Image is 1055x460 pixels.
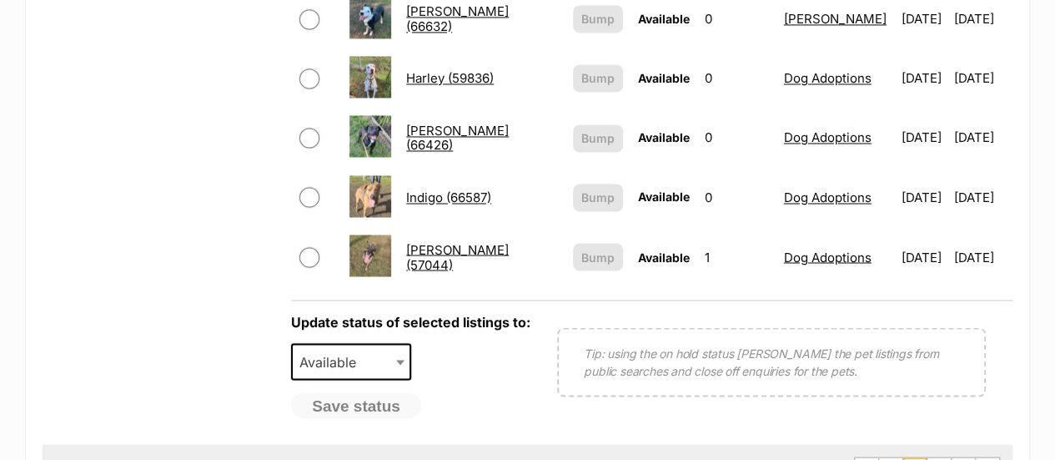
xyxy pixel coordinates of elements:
td: [DATE] [895,109,952,166]
td: 1 [698,228,776,286]
span: Available [291,343,411,380]
p: Tip: using the on hold status [PERSON_NAME] the pet listings from public searches and close off e... [584,344,959,379]
button: Save status [291,392,421,419]
a: Dog Adoptions [784,129,872,145]
td: [DATE] [953,228,1011,286]
td: [DATE] [895,169,952,226]
a: Dog Adoptions [784,190,872,205]
span: Available [638,250,690,264]
td: [DATE] [895,228,952,286]
label: Update status of selected listings to: [291,313,530,330]
span: Available [638,71,690,85]
button: Bump [573,5,623,33]
button: Bump [573,243,623,270]
button: Bump [573,64,623,92]
span: Bump [581,69,615,87]
span: Available [638,190,690,204]
span: Bump [581,248,615,265]
a: [PERSON_NAME] (57044) [406,241,509,271]
span: Available [293,350,373,373]
a: Dog Adoptions [784,249,872,265]
td: 0 [698,169,776,226]
td: 0 [698,109,776,166]
a: Dog Adoptions [784,70,872,86]
span: Available [638,130,690,144]
span: Bump [581,10,615,28]
span: Available [638,12,690,26]
span: Bump [581,189,615,206]
td: [DATE] [895,49,952,107]
a: [PERSON_NAME] (66426) [406,123,509,153]
td: [DATE] [953,49,1011,107]
td: [DATE] [953,169,1011,226]
a: [PERSON_NAME] [784,11,887,27]
a: Indigo (66587) [406,190,491,205]
td: 0 [698,49,776,107]
button: Bump [573,184,623,211]
td: [DATE] [953,109,1011,166]
a: Harley (59836) [406,70,494,86]
button: Bump [573,124,623,152]
a: [PERSON_NAME] (66632) [406,3,509,33]
span: Bump [581,129,615,147]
